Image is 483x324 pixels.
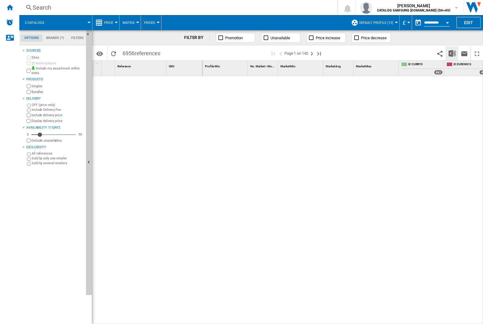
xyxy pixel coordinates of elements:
[403,20,406,26] span: £
[21,34,43,42] md-tab-item: Options
[26,48,84,53] div: Sources
[32,107,84,112] label: Include Delivery Fee
[32,103,84,107] label: OFF (price only)
[26,77,84,82] div: Products
[6,19,13,26] img: alerts-logo.svg
[205,65,220,68] span: Profile Min
[25,132,30,137] div: 0
[31,61,84,66] label: Marketplaces
[351,15,396,30] div: Default profile (13)
[400,61,444,76] div: IE CURRYS 882 offers sold by IE CURRYS
[43,34,68,42] md-tab-item: Brands (*)
[434,46,446,60] button: Share this bookmark with others
[31,90,84,94] label: Bundles
[33,3,322,12] div: Search
[168,61,202,70] div: SKU Sort None
[458,46,470,60] button: Send this report by email
[216,33,255,43] button: Promotion
[434,70,443,75] div: 882 offers sold by IE CURRYS
[471,46,483,60] button: Maximize
[104,21,113,25] span: Price
[355,61,398,70] div: Sort None
[27,119,30,123] input: Display delivery price
[225,36,243,40] span: Promotion
[27,61,30,65] input: Marketplaces
[325,61,353,70] div: Sort None
[86,30,92,295] button: Hide
[204,61,248,70] div: Sort None
[94,48,106,59] button: Options
[27,113,30,117] input: Include delivery price
[117,65,131,68] span: Reference
[315,46,323,60] button: Last page
[403,15,409,30] button: £
[26,125,84,130] div: Availability 17 Days
[31,119,84,123] label: Display delivery price
[86,30,93,41] button: Hide
[377,3,450,9] span: [PERSON_NAME]
[352,33,391,43] button: Price decrease
[249,61,278,70] div: Sort None
[359,15,396,30] button: Default profile (13)
[22,15,89,30] div: 2 catalogs
[107,46,120,60] button: Reload
[359,21,393,25] span: Default profile (13)
[412,17,424,29] button: md-calendar
[31,66,84,75] label: Include my assortment within stats
[27,162,31,166] input: Sold by several retailers
[449,50,456,57] img: excel-24x24.png
[27,84,30,88] input: Singles
[377,8,450,12] b: CATALOG SAMSUNG [DOMAIN_NAME] (DA+AV)
[306,33,346,43] button: Price increase
[103,61,115,70] div: Sort None
[31,55,84,60] label: Sites
[279,61,323,70] div: Market Min Sort None
[135,50,160,56] span: references
[31,132,76,138] md-slider: Availability
[356,65,371,68] span: Market Max
[280,65,296,68] span: Market Min
[144,15,158,30] button: Prices
[120,46,163,59] span: 6956
[31,66,35,70] img: mysite-bg-18x18.png
[168,61,202,70] div: Sort None
[184,35,210,41] div: FILTER BY
[31,138,84,143] label: Exclude unavailables
[446,46,458,60] button: Download in Excel
[250,65,272,68] span: No. Market < Me
[32,151,84,156] label: All references
[270,46,277,60] button: First page
[27,157,31,161] input: Sold by only one retailer
[27,152,31,156] input: All references
[26,96,84,101] div: Delivery
[32,156,84,161] label: Sold by only one retailer
[25,15,50,30] button: 2 catalogs
[308,46,315,60] button: Next page
[116,61,166,70] div: Sort None
[116,61,166,70] div: Reference Sort None
[104,15,116,30] button: Price
[249,61,278,70] div: No. Market < Me Sort None
[27,90,30,94] input: Bundles
[204,61,248,70] div: Profile Min Sort None
[316,36,340,40] span: Price increase
[27,67,30,75] input: Include my assortment within stats
[32,161,84,165] label: Sold by several retailers
[27,108,31,112] input: Include Delivery Fee
[27,56,30,59] input: Sites
[25,21,44,25] span: 2 catalogs
[277,46,284,60] button: >Previous page
[325,61,353,70] div: Market Avg Sort None
[400,15,412,30] md-menu: Currency
[442,16,453,27] button: Open calendar
[123,15,138,30] button: Matrix
[279,61,323,70] div: Sort None
[261,33,300,43] button: Unavailable
[95,15,116,30] div: Price
[26,145,84,150] div: Exclusivity
[31,113,84,117] label: Include delivery price
[27,139,30,143] input: Display delivery price
[68,34,87,42] md-tab-item: Filters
